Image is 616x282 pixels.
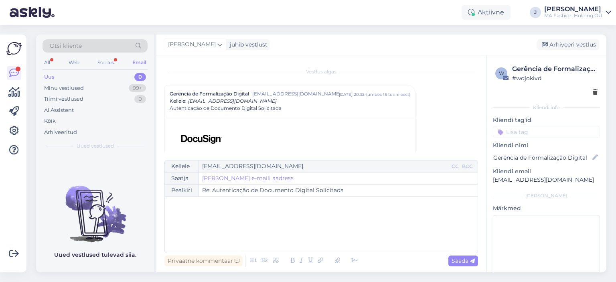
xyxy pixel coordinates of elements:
[164,256,243,266] div: Privaatne kommentaar
[530,7,541,18] div: J
[544,6,602,12] div: [PERSON_NAME]
[199,185,478,196] input: Write subject here...
[96,57,115,68] div: Socials
[493,153,591,162] input: Lisa nimi
[493,104,600,111] div: Kliendi info
[170,98,186,104] span: Kellele :
[168,40,216,49] span: [PERSON_NAME]
[199,160,450,172] input: Recepient...
[493,126,600,138] input: Lisa tag
[493,141,600,150] p: Kliendi nimi
[460,163,474,170] div: BCC
[43,57,52,68] div: All
[178,132,224,146] img: Logo
[252,90,339,97] span: [EMAIL_ADDRESS][DOMAIN_NAME]
[44,128,77,136] div: Arhiveeritud
[165,172,199,184] div: Saatja
[67,57,81,68] div: Web
[131,57,148,68] div: Email
[499,70,504,76] span: w
[129,84,146,92] div: 99+
[44,84,84,92] div: Minu vestlused
[164,68,478,75] div: Vestlus algas
[512,74,598,83] div: # wdjokivd
[134,95,146,103] div: 0
[512,64,598,74] div: Gerência de Formalização Digital
[170,90,249,97] span: Gerência de Formalização Digital
[44,73,55,81] div: Uus
[544,6,611,19] a: [PERSON_NAME]MA Fashion Holding OÜ
[544,12,602,19] div: MA Fashion Holding OÜ
[537,39,599,50] div: Arhiveeri vestlus
[170,105,282,112] span: Autenticação de Documento Digital Solicitada
[493,116,600,124] p: Kliendi tag'id
[493,167,600,176] p: Kliendi email
[134,73,146,81] div: 0
[462,5,511,20] div: Aktiivne
[493,176,600,184] p: [EMAIL_ADDRESS][DOMAIN_NAME]
[44,95,83,103] div: Tiimi vestlused
[493,192,600,199] div: [PERSON_NAME]
[54,251,136,259] p: Uued vestlused tulevad siia.
[77,142,114,150] span: Uued vestlused
[493,204,600,213] p: Märkmed
[366,91,410,97] div: ( umbes 15 tunni eest )
[188,98,277,104] span: [EMAIL_ADDRESS][DOMAIN_NAME]
[44,117,56,125] div: Kõik
[227,41,267,49] div: juhib vestlust
[165,185,199,196] div: Pealkiri
[202,174,294,183] a: [PERSON_NAME] e-maili aadress
[450,163,460,170] div: CC
[339,91,365,97] div: [DATE] 20:32
[165,160,199,172] div: Kellele
[50,42,82,50] span: Otsi kliente
[36,171,154,243] img: No chats
[6,41,22,56] img: Askly Logo
[44,106,74,114] div: AI Assistent
[452,257,475,264] span: Saada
